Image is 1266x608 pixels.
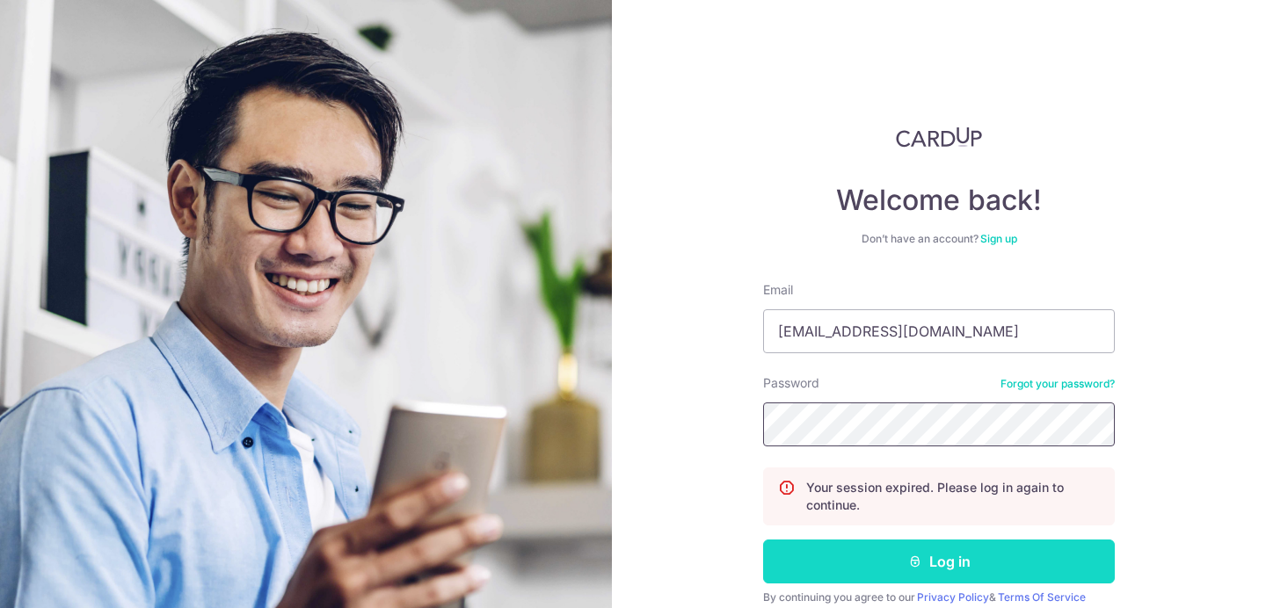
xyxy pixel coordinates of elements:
[763,183,1115,218] h4: Welcome back!
[763,374,819,392] label: Password
[998,590,1086,604] a: Terms Of Service
[763,539,1115,583] button: Log in
[980,232,1017,245] a: Sign up
[806,479,1100,514] p: Your session expired. Please log in again to continue.
[763,281,793,299] label: Email
[896,127,982,148] img: CardUp Logo
[763,232,1115,246] div: Don’t have an account?
[917,590,989,604] a: Privacy Policy
[763,590,1115,604] div: By continuing you agree to our &
[1000,377,1115,391] a: Forgot your password?
[763,309,1115,353] input: Enter your Email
